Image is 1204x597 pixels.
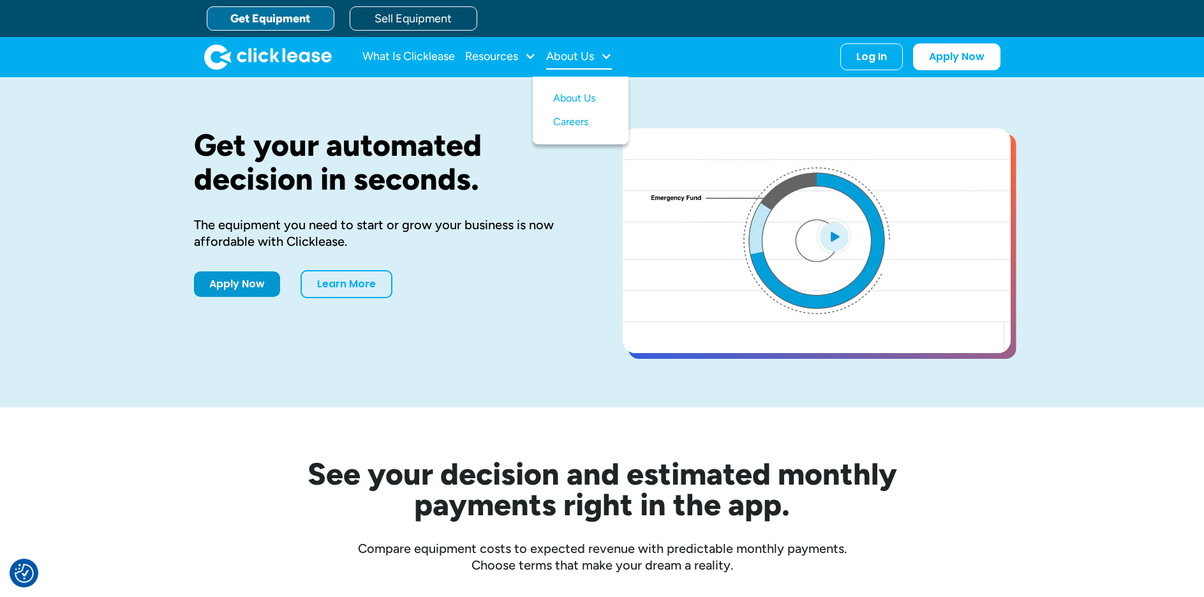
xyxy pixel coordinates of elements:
[465,44,536,70] div: Resources
[913,43,1000,70] a: Apply Now
[301,270,392,298] a: Learn More
[553,87,608,110] a: About Us
[350,6,477,31] a: Sell Equipment
[856,50,887,63] div: Log In
[533,77,628,144] nav: About Us
[204,44,332,70] a: home
[207,6,334,31] a: Get Equipment
[553,110,608,134] a: Careers
[546,44,612,70] div: About Us
[194,128,582,196] h1: Get your automated decision in seconds.
[817,218,851,254] img: Blue play button logo on a light blue circular background
[204,44,332,70] img: Clicklease logo
[362,44,455,70] a: What Is Clicklease
[623,128,1011,353] a: open lightbox
[194,540,1011,573] div: Compare equipment costs to expected revenue with predictable monthly payments. Choose terms that ...
[194,271,280,297] a: Apply Now
[245,458,960,520] h2: See your decision and estimated monthly payments right in the app.
[15,564,34,583] img: Revisit consent button
[15,564,34,583] button: Consent Preferences
[194,216,582,250] div: The equipment you need to start or grow your business is now affordable with Clicklease.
